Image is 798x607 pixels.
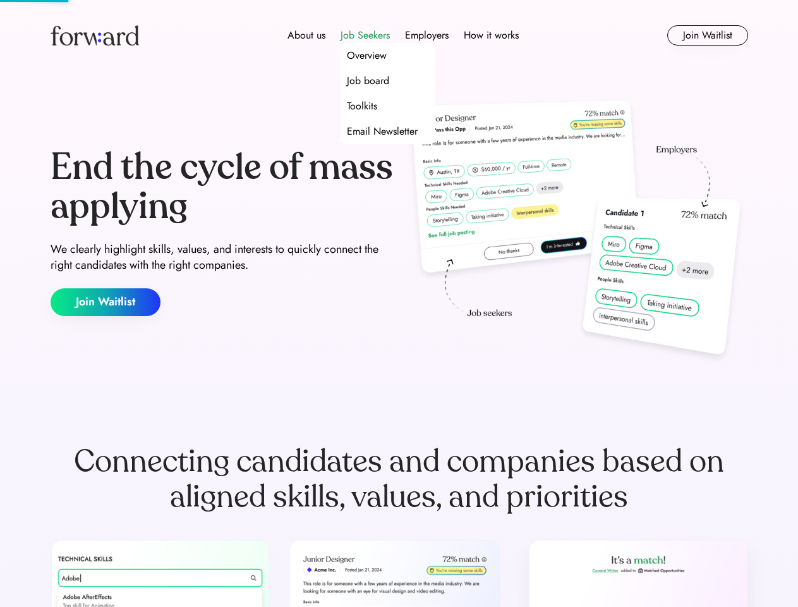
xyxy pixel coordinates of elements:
[51,444,748,515] div: Connecting candidates and companies based on aligned skills, values, and priorities
[51,25,139,46] img: Forward logo
[347,48,387,63] div: Overview
[287,28,325,43] div: About us
[51,242,394,273] div: We clearly highlight skills, values, and interests to quickly connect the right candidates with t...
[347,99,377,114] div: Toolkits
[404,96,748,368] img: hero-image.png
[347,73,389,89] div: Job board
[405,28,449,43] div: Employers
[667,25,748,46] button: Join Waitlist
[464,28,519,43] div: How it works
[51,288,160,316] button: Join Waitlist
[51,148,394,226] div: End the cycle of mass applying
[347,124,418,139] div: Email Newsletter
[341,28,390,43] div: Job Seekers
